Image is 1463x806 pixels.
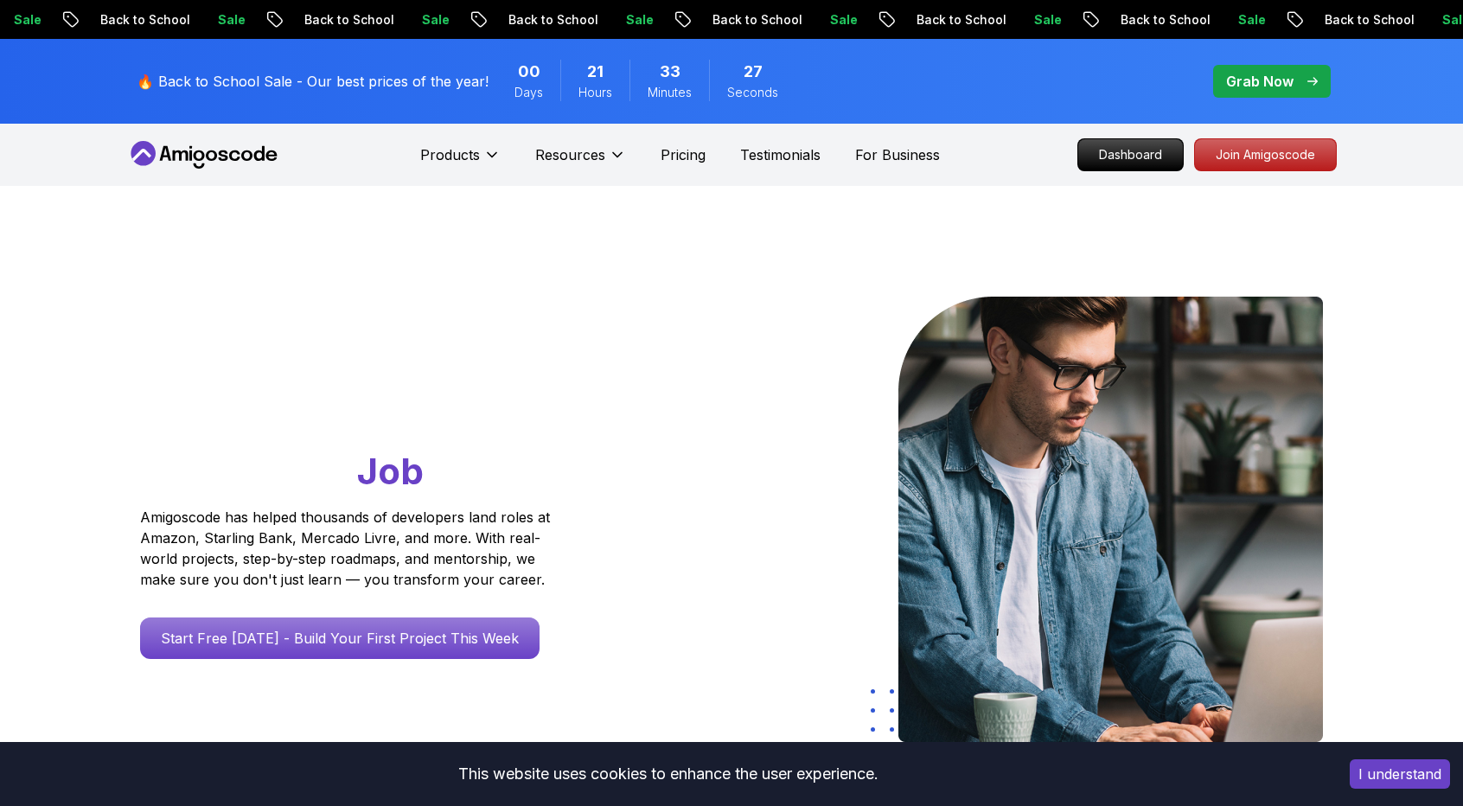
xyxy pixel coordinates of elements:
p: Sale [477,11,533,29]
h1: Go From Learning to Hired: Master Java, Spring Boot & Cloud Skills That Get You the [140,297,617,496]
span: 0 Days [518,60,540,84]
p: Sale [1089,11,1145,29]
span: Hours [578,84,612,101]
button: Resources [535,144,626,179]
a: Testimonials [740,144,821,165]
p: Amigoscode has helped thousands of developers land roles at Amazon, Starling Bank, Mercado Livre,... [140,507,555,590]
div: This website uses cookies to enhance the user experience. [13,755,1324,793]
p: Join Amigoscode [1195,139,1336,170]
p: Back to School [768,11,885,29]
a: Start Free [DATE] - Build Your First Project This Week [140,617,540,659]
span: Days [514,84,543,101]
p: Sale [273,11,329,29]
button: Accept cookies [1350,759,1450,789]
p: Back to School [156,11,273,29]
p: Sale [681,11,737,29]
p: Grab Now [1226,71,1294,92]
p: Back to School [972,11,1089,29]
p: Resources [535,144,605,165]
p: 🔥 Back to School Sale - Our best prices of the year! [137,71,489,92]
a: Pricing [661,144,706,165]
span: Job [357,449,424,493]
p: Products [420,144,480,165]
a: For Business [855,144,940,165]
p: Sale [69,11,125,29]
span: Minutes [648,84,692,101]
span: Seconds [727,84,778,101]
span: 21 Hours [587,60,604,84]
a: Dashboard [1077,138,1184,171]
p: Back to School [360,11,477,29]
button: Products [420,144,501,179]
p: Dashboard [1078,139,1183,170]
p: Sale [885,11,941,29]
span: 33 Minutes [660,60,680,84]
a: Join Amigoscode [1194,138,1337,171]
p: Sale [1294,11,1349,29]
p: Back to School [1176,11,1294,29]
p: Back to School [564,11,681,29]
img: hero [898,297,1323,742]
span: 27 Seconds [744,60,763,84]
